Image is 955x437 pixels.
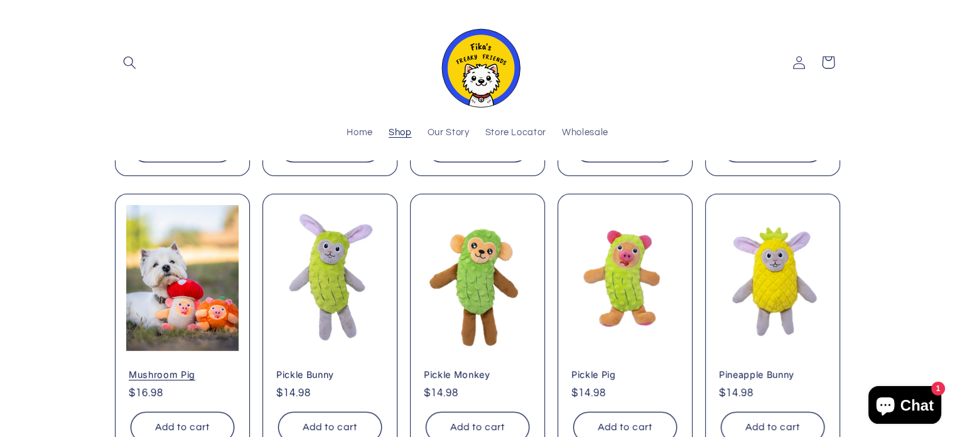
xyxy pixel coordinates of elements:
[115,48,144,77] summary: Search
[719,369,826,380] a: Pineapple Bunny
[339,119,381,147] a: Home
[429,13,527,113] a: Fika's Freaky Friends
[428,127,470,139] span: Our Story
[276,369,384,380] a: Pickle Bunny
[554,119,616,147] a: Wholesale
[485,127,546,139] span: Store Locator
[424,369,531,380] a: Pickle Monkey
[865,386,945,427] inbox-online-store-chat: Shopify online store chat
[380,119,419,147] a: Shop
[129,369,236,380] a: Mushroom Pig
[562,127,608,139] span: Wholesale
[434,18,522,108] img: Fika's Freaky Friends
[347,127,373,139] span: Home
[419,119,477,147] a: Our Story
[477,119,554,147] a: Store Locator
[571,369,679,380] a: Pickle Pig
[389,127,412,139] span: Shop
